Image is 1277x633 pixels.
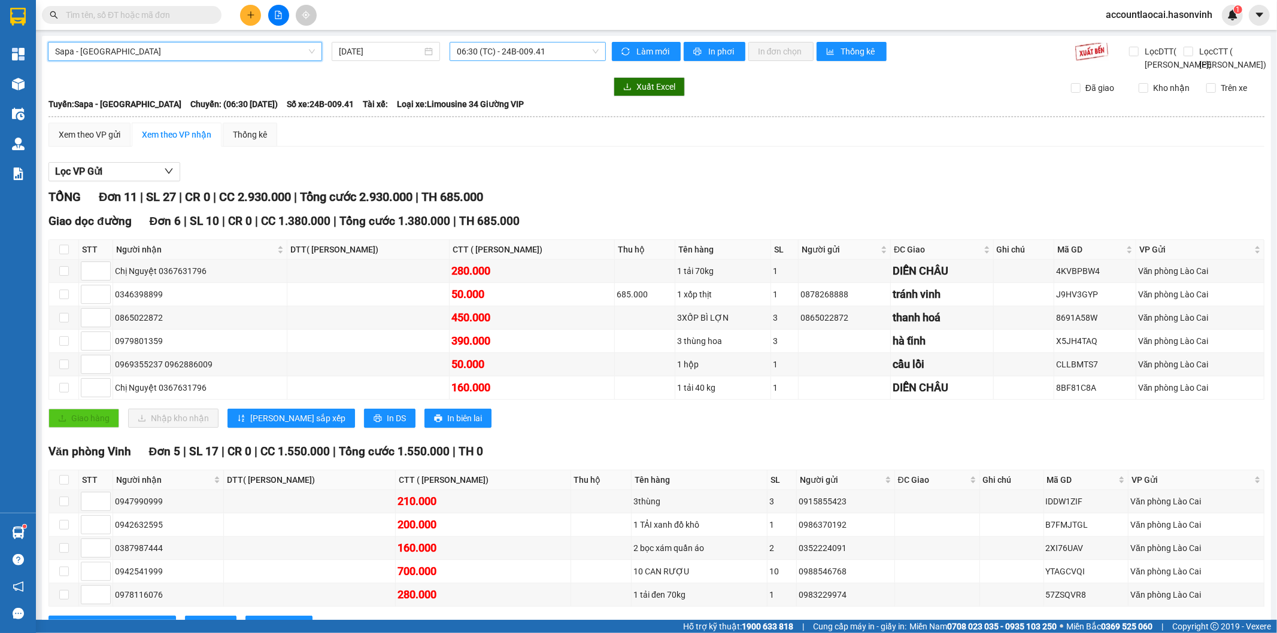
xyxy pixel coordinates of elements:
span: Lọc VP Gửi [55,164,102,179]
div: 280.000 [398,586,568,603]
td: Văn phòng Lào Cai [1129,560,1264,583]
h2: RSUI646N [7,69,96,89]
span: | [333,445,336,458]
div: 0942632595 [115,518,222,531]
div: 0346398899 [115,288,285,301]
div: DIỄN CHÂU [893,263,991,279]
div: 0988546768 [799,565,892,578]
th: DTT( [PERSON_NAME]) [224,470,396,490]
span: | [294,190,297,204]
span: Lọc CTT ( [PERSON_NAME]) [1195,45,1269,71]
div: 1 [773,264,796,278]
th: SL [771,240,799,260]
td: Văn phòng Lào Cai [1136,260,1264,283]
img: warehouse-icon [12,108,25,120]
div: IDDW1ZIF [1046,495,1127,508]
button: Lọc VP Gửi [48,162,180,181]
button: file-add [268,5,289,26]
span: Làm mới [636,45,671,58]
span: notification [13,581,24,592]
div: 10 CAN RƯỢU [633,565,765,578]
div: 3 [769,495,794,508]
span: | [453,445,456,458]
td: 8BF81C8A [1054,376,1136,400]
button: printerIn DS [364,409,415,428]
th: CTT ( [PERSON_NAME]) [450,240,615,260]
img: logo-vxr [10,8,26,26]
div: Xem theo VP gửi [59,128,120,141]
div: 57ZSQVR8 [1046,588,1127,601]
th: Ghi chú [994,240,1054,260]
div: 3thùng [633,495,765,508]
th: Tên hàng [632,470,768,490]
td: Văn phòng Lào Cai [1129,537,1264,560]
img: solution-icon [12,168,25,180]
span: Mã GD [1047,473,1117,486]
div: 200.000 [398,516,568,533]
span: Đơn 5 [149,445,181,458]
span: Tổng cước 2.930.000 [300,190,412,204]
input: 14/08/2025 [339,45,422,58]
div: Xem theo VP nhận [142,128,211,141]
td: Văn phòng Lào Cai [1136,283,1264,306]
span: down [164,166,174,176]
div: 0865022872 [115,311,285,324]
b: [DOMAIN_NAME] [160,10,289,29]
span: copyright [1211,622,1219,631]
span: | [333,214,336,228]
td: 8691A58W [1054,306,1136,330]
span: Mã GD [1057,243,1124,256]
div: 0878268888 [800,288,888,301]
span: 06:30 (TC) - 24B-009.41 [457,42,598,60]
div: Văn phòng Lào Cai [1130,588,1262,601]
div: 1 xốp thịt [677,288,768,301]
span: CC 2.930.000 [219,190,291,204]
td: Văn phòng Lào Cai [1136,330,1264,353]
div: 1 tải 70kg [677,264,768,278]
div: 0865022872 [800,311,888,324]
div: Văn phòng Lào Cai [1138,358,1262,371]
div: X5JH4TAQ [1056,334,1134,348]
td: B7FMJTGL [1044,513,1129,537]
strong: 1900 633 818 [742,622,793,631]
span: TH 685.000 [421,190,483,204]
td: 57ZSQVR8 [1044,583,1129,607]
span: [PERSON_NAME] sắp xếp [71,619,166,632]
span: ĐC Giao [894,243,981,256]
sup: 1 [1234,5,1242,14]
span: Loại xe: Limousine 34 Giường VIP [397,98,524,111]
div: 685.000 [617,288,673,301]
div: B7FMJTGL [1046,518,1127,531]
span: printer [434,414,442,424]
div: 1 [773,381,796,394]
div: 160.000 [451,379,612,396]
sup: 1 [23,525,26,528]
div: 1 tải đen 70kg [633,588,765,601]
span: Kho nhận [1148,81,1194,95]
td: IDDW1ZIF [1044,490,1129,513]
span: Số xe: 24B-009.41 [287,98,354,111]
span: Miền Nam [909,620,1057,633]
div: 1 tải 40 kg [677,381,768,394]
img: 9k= [1075,42,1109,61]
span: VP Gửi [1139,243,1252,256]
span: | [415,190,418,204]
span: SL 17 [189,445,219,458]
span: caret-down [1254,10,1265,20]
div: 0947990999 [115,495,222,508]
div: 700.000 [398,563,568,580]
b: Tuyến: Sapa - [GEOGRAPHIC_DATA] [48,99,181,109]
th: Thu hộ [571,470,632,490]
strong: 0369 525 060 [1101,622,1152,631]
span: Người gửi [802,243,878,256]
span: file-add [274,11,283,19]
span: TỔNG [48,190,81,204]
span: message [13,608,24,619]
td: Văn phòng Lào Cai [1129,490,1264,513]
div: 3 thùng hoa [677,334,768,348]
td: Văn phòng Lào Cai [1136,353,1264,376]
button: In đơn chọn [748,42,814,61]
span: | [255,214,258,228]
span: Đã giao [1081,81,1119,95]
span: Người nhận [116,473,211,486]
